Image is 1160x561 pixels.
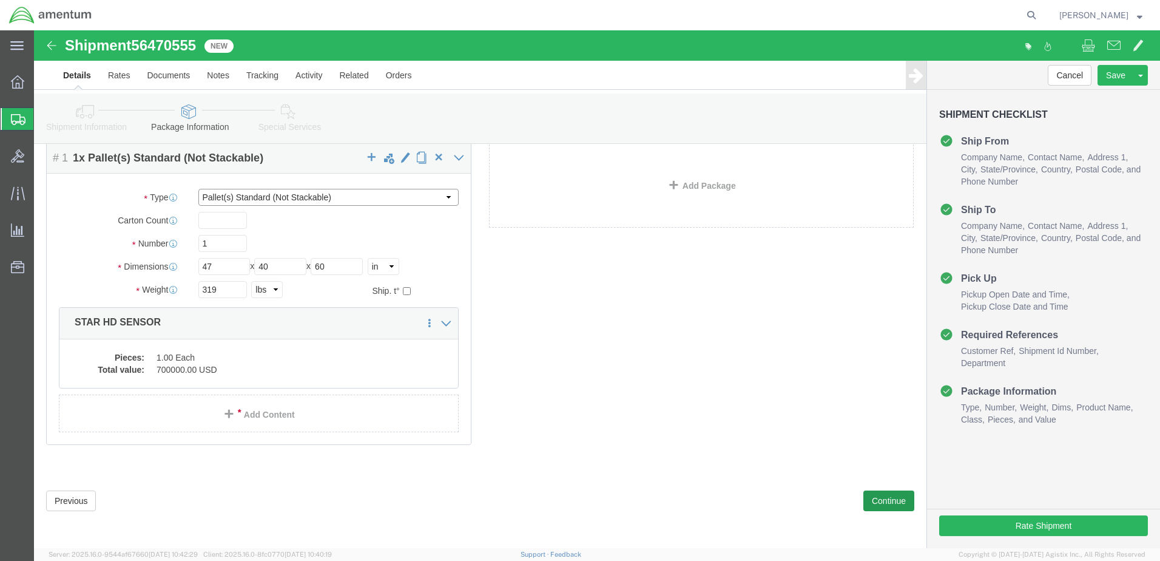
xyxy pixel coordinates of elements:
a: Feedback [550,551,581,558]
span: [DATE] 10:42:29 [149,551,198,558]
span: Copyright © [DATE]-[DATE] Agistix Inc., All Rights Reserved [959,549,1145,560]
span: Alfredo Padilla [1059,8,1128,22]
span: [DATE] 10:40:19 [285,551,332,558]
img: logo [8,6,92,24]
a: Support [521,551,551,558]
span: Client: 2025.16.0-8fc0770 [203,551,332,558]
button: [PERSON_NAME] [1059,8,1143,22]
span: Server: 2025.16.0-9544af67660 [49,551,198,558]
iframe: FS Legacy Container [34,30,1160,548]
